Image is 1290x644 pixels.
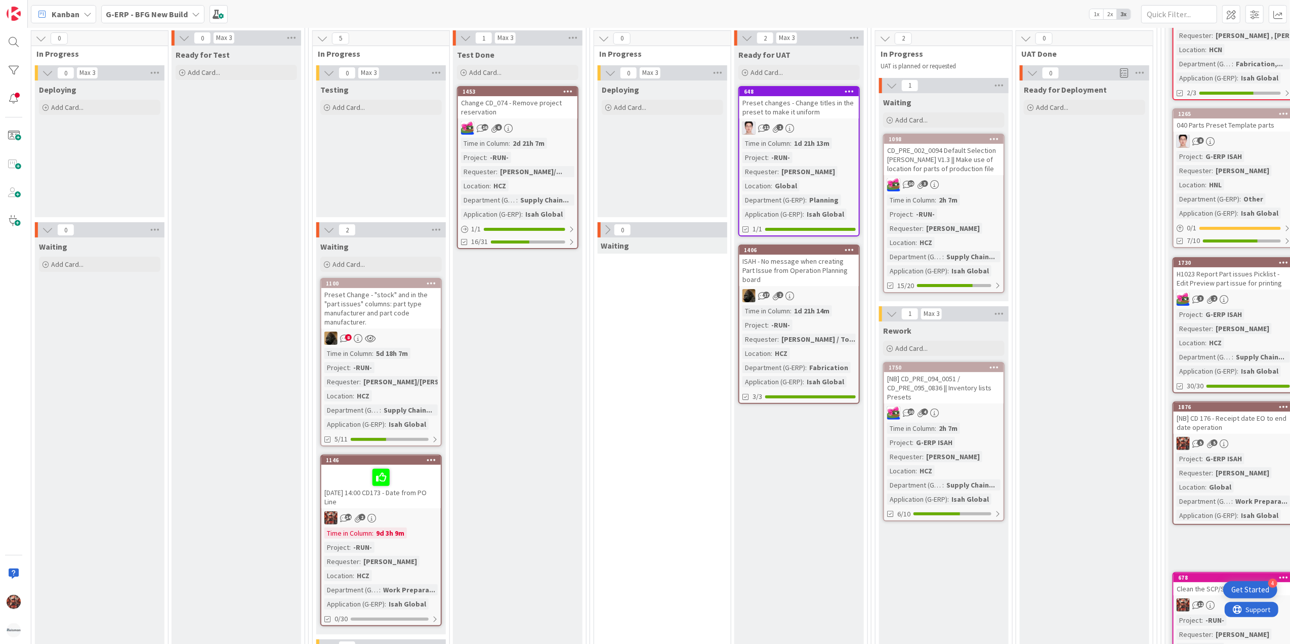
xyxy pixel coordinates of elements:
[887,223,922,234] div: Requester
[521,209,523,220] span: :
[461,122,474,135] img: JK
[935,423,936,434] span: :
[1197,439,1204,446] span: 5
[1103,9,1117,19] span: 2x
[803,376,804,387] span: :
[777,292,783,298] span: 2
[216,35,232,41] div: Max 3
[769,319,793,331] div: -RUN-
[807,194,841,206] div: Planning
[495,124,502,131] span: 6
[458,87,577,96] div: 1453
[318,49,437,59] span: In Progress
[742,362,805,373] div: Department (G-ERP)
[769,152,793,163] div: -RUN-
[792,305,832,316] div: 1d 21h 14m
[1177,309,1201,320] div: Project
[1203,151,1244,162] div: G-ERP ISAH
[79,70,95,75] div: Max 3
[461,152,486,163] div: Project
[922,223,924,234] span: :
[321,279,441,329] div: 1100Preset Change - "stock" and in the "part issues" columns: part type manufacturer and part cod...
[1036,103,1068,112] span: Add Card...
[942,251,944,262] span: :
[516,194,518,206] span: :
[321,456,441,465] div: 1146
[57,67,74,79] span: 0
[767,319,769,331] span: :
[1203,453,1244,464] div: G-ERP ISAH
[739,246,859,286] div: 1406ISAH - No message when creating Part Issue from Operation Planning board
[887,237,916,248] div: Location
[361,70,377,75] div: Max 3
[1177,598,1190,612] img: JK
[1241,193,1266,205] div: Other
[1187,235,1200,246] span: 7/10
[1201,309,1203,320] span: :
[922,180,928,187] span: 3
[339,67,356,79] span: 0
[324,362,349,373] div: Project
[1187,381,1203,391] span: 30/30
[1213,165,1272,176] div: [PERSON_NAME]
[807,362,851,373] div: Fabrication
[1177,453,1201,464] div: Project
[1201,453,1203,464] span: :
[916,237,917,248] span: :
[1177,179,1205,190] div: Location
[324,390,353,401] div: Location
[901,308,919,320] span: 1
[1187,223,1196,233] span: 0 / 1
[381,405,435,416] div: Supply Chain...
[354,390,372,401] div: HCZ
[463,88,577,95] div: 1453
[887,437,912,448] div: Project
[482,124,488,131] span: 16
[372,348,373,359] span: :
[461,138,509,149] div: Time in Column
[351,362,374,373] div: -RUN-
[895,344,928,353] span: Add Card...
[518,194,571,206] div: Supply Chain...
[917,237,935,248] div: HCZ
[320,85,349,95] span: Testing
[949,265,991,276] div: Isah Global
[614,224,631,236] span: 0
[386,419,429,430] div: Isah Global
[324,419,385,430] div: Application (G-ERP)
[1212,323,1213,334] span: :
[803,209,804,220] span: :
[489,180,491,191] span: :
[486,152,487,163] span: :
[345,334,352,341] span: 8
[52,8,79,20] span: Kanban
[805,362,807,373] span: :
[324,511,338,525] img: JK
[779,35,795,41] div: Max 3
[1177,437,1190,450] img: JK
[742,180,771,191] div: Location
[887,423,935,434] div: Time in Column
[335,434,348,445] span: 5/11
[742,289,756,302] img: ND
[772,180,800,191] div: Global
[1211,439,1218,446] span: 5
[339,224,356,236] span: 2
[739,96,859,118] div: Preset changes - Change titles in the preset to make it uniform
[895,32,912,45] span: 2
[884,135,1004,144] div: 1098
[1090,9,1103,19] span: 1x
[475,32,492,44] span: 1
[1141,5,1217,23] input: Quick Filter...
[742,152,767,163] div: Project
[1177,30,1212,41] div: Requester
[881,62,1000,70] p: UAT is planned or requested
[1237,366,1238,377] span: :
[458,223,577,235] div: 1/1
[742,194,805,206] div: Department (G-ERP)
[913,437,955,448] div: G-ERP ISAH
[895,115,928,125] span: Add Card...
[897,280,914,291] span: 15/20
[884,407,1004,420] div: JK
[1042,67,1059,79] span: 0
